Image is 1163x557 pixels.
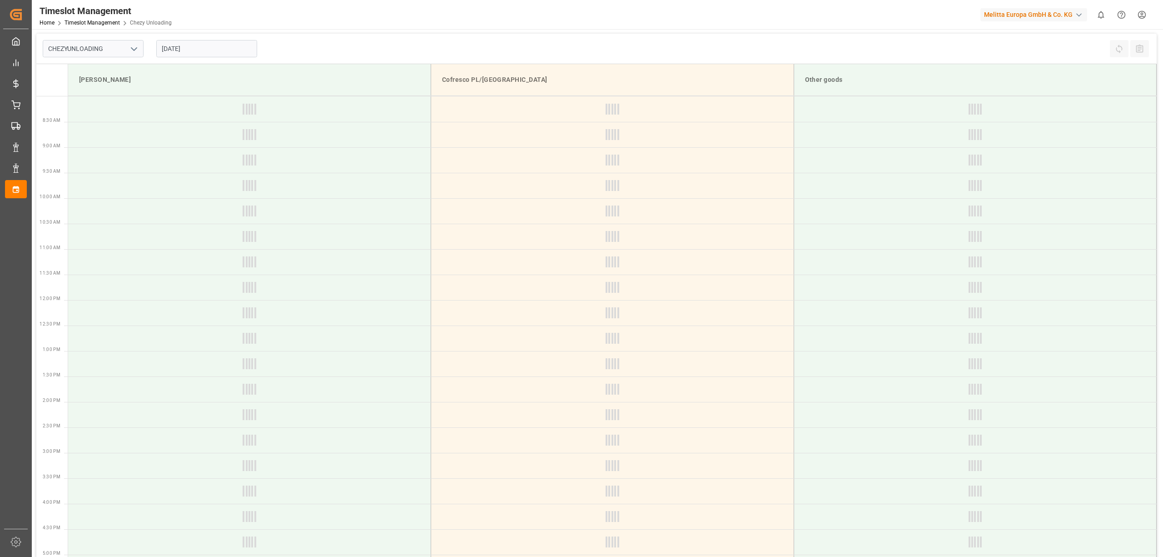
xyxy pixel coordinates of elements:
[438,71,786,88] div: Cofresco PL/[GEOGRAPHIC_DATA]
[43,347,60,352] span: 1:00 PM
[43,525,60,530] span: 4:30 PM
[40,20,55,26] a: Home
[43,143,60,148] span: 9:00 AM
[43,551,60,556] span: 5:00 PM
[40,296,60,301] span: 12:00 PM
[43,474,60,479] span: 3:30 PM
[156,40,257,57] input: DD-MM-YYYY
[40,220,60,225] span: 10:30 AM
[1091,5,1111,25] button: show 0 new notifications
[43,372,60,377] span: 1:30 PM
[43,500,60,505] span: 4:00 PM
[43,169,60,174] span: 9:30 AM
[43,449,60,454] span: 3:00 PM
[980,8,1087,21] div: Melitta Europa GmbH & Co. KG
[65,20,120,26] a: Timeslot Management
[980,6,1091,23] button: Melitta Europa GmbH & Co. KG
[40,4,172,18] div: Timeslot Management
[801,71,1149,88] div: Other goods
[75,71,423,88] div: [PERSON_NAME]
[40,245,60,250] span: 11:00 AM
[40,194,60,199] span: 10:00 AM
[1111,5,1132,25] button: Help Center
[43,40,144,57] input: Type to search/select
[40,271,60,276] span: 11:30 AM
[43,398,60,403] span: 2:00 PM
[43,118,60,123] span: 8:30 AM
[43,423,60,428] span: 2:30 PM
[127,42,140,56] button: open menu
[40,321,60,326] span: 12:30 PM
